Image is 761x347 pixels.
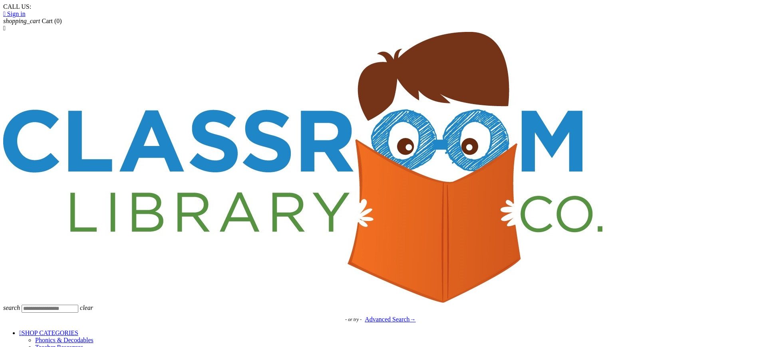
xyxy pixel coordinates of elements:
i: clear [80,304,93,311]
span: - or try - [345,317,365,323]
a: Advanced Search→ [365,316,416,323]
a: [PHONE_NUMBER] [31,3,87,10]
i: search [3,304,20,311]
i:  [3,10,6,17]
i: shopping_cart [3,18,40,24]
i:  [3,25,6,32]
span: (0) [54,18,62,24]
a: Phonics & Decodables [35,337,93,343]
input: Search [22,305,78,313]
div: CALL US: [3,3,758,10]
span: Cart [42,18,53,24]
span: Sign in [7,10,26,17]
img: Classroom Library Company [3,32,602,303]
a:  Sign in [3,10,26,17]
span: → [410,316,416,323]
a: SHOP CATEGORIES [19,329,78,336]
i:  [19,329,22,336]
